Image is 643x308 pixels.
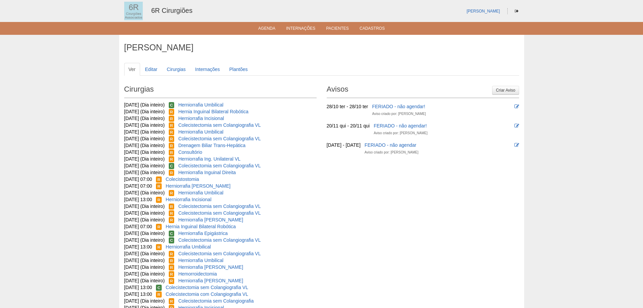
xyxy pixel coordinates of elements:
span: [DATE] (Dia inteiro) [124,116,165,121]
span: [DATE] 07:00 [124,183,152,189]
a: Pacientes [326,26,349,33]
a: Hernia Inguinal Bilateral Robótica [166,224,236,229]
span: Reservada [156,183,162,189]
span: [DATE] (Dia inteiro) [124,204,165,209]
span: [DATE] (Dia inteiro) [124,149,165,155]
a: Colecistectomia sem Colangiografia VL [178,251,261,256]
a: Herniorrafia [PERSON_NAME] [178,217,243,222]
a: Editar [141,63,162,76]
span: [DATE] (Dia inteiro) [124,102,165,108]
span: [DATE] (Dia inteiro) [124,122,165,128]
span: [DATE] (Dia inteiro) [124,210,165,216]
a: Herniorrafia [PERSON_NAME] [178,278,243,283]
span: Reservada [169,264,175,270]
a: Herniorrafia Umbilical [178,129,223,135]
i: Editar [514,143,519,147]
span: Confirmada [169,163,175,169]
span: [DATE] (Dia inteiro) [124,271,165,277]
span: Reservada [169,143,175,149]
span: [DATE] (Dia inteiro) [124,264,165,270]
a: Hemorroidectomia [178,271,217,277]
div: Aviso criado por: [PERSON_NAME] [372,111,426,117]
a: Herniorrafia Umbilical [166,244,211,250]
span: Reservada [156,291,162,298]
a: Herniorrafia Incisional [178,116,224,121]
a: Internações [286,26,316,33]
a: Ver [124,63,140,76]
span: [DATE] (Dia inteiro) [124,298,165,304]
span: Reservada [169,170,175,176]
span: Reservada [169,298,175,304]
div: Aviso criado por: [PERSON_NAME] [365,149,418,156]
a: Herniorrafia Umbilical [178,190,223,195]
h2: Avisos [327,82,519,98]
a: Colecistectomia sem Colangiografia VL [178,122,261,128]
span: [DATE] 13:00 [124,197,152,202]
span: Reservada [169,278,175,284]
a: Herniorrafia Umbilical [178,258,223,263]
a: Agenda [258,26,275,33]
a: Colecistectomia sem Colangiografia [178,298,253,304]
span: [DATE] (Dia inteiro) [124,170,165,175]
span: [DATE] (Dia inteiro) [124,136,165,141]
a: Colecistectomia sem Colangiografia VL [178,237,261,243]
span: Reservada [156,197,162,203]
a: Criar Aviso [492,86,519,95]
a: Herniorrafia [PERSON_NAME] [178,264,243,270]
span: Confirmada [169,102,175,108]
span: [DATE] (Dia inteiro) [124,190,165,195]
div: 20/11 qui - 20/11 qui [327,122,370,129]
span: [DATE] (Dia inteiro) [124,129,165,135]
h1: [PERSON_NAME] [124,43,519,52]
div: 28/10 ter - 28/10 ter [327,103,368,110]
span: [DATE] (Dia inteiro) [124,156,165,162]
span: Confirmada [169,231,175,237]
a: Cirurgias [162,63,190,76]
a: Colecistectomia sem Colangiografia VL [178,136,261,141]
span: [DATE] 07:00 [124,176,152,182]
span: Reservada [156,224,162,230]
span: [DATE] (Dia inteiro) [124,231,165,236]
span: [DATE] (Dia inteiro) [124,251,165,256]
span: Reservada [169,217,175,223]
a: FERIADO - não agendar! [372,104,425,109]
h2: Cirurgias [124,82,317,98]
span: Reservada [169,122,175,128]
span: [DATE] 13:00 [124,244,152,250]
a: Internações [191,63,224,76]
span: [DATE] 07:00 [124,224,152,229]
a: 6R Cirurgiões [151,7,192,14]
a: Colecistostomia [166,176,199,182]
span: Reservada [169,109,175,115]
a: Drenagem Biliar Trans-Hepática [178,143,245,148]
a: Plantões [225,63,252,76]
a: Colecistectomia com Colangiografia VL [166,291,248,297]
a: Colecistectomia sem Colangiografia VL [178,210,261,216]
i: Editar [514,123,519,128]
span: [DATE] (Dia inteiro) [124,258,165,263]
span: [DATE] (Dia inteiro) [124,278,165,283]
span: Reservada [169,136,175,142]
span: Reservada [169,116,175,122]
span: [DATE] (Dia inteiro) [124,217,165,222]
span: [DATE] (Dia inteiro) [124,237,165,243]
a: [PERSON_NAME] [466,9,500,14]
span: Reservada [169,149,175,156]
span: Reservada [169,271,175,277]
span: Reservada [169,156,175,162]
span: [DATE] (Dia inteiro) [124,163,165,168]
span: [DATE] (Dia inteiro) [124,109,165,114]
span: [DATE] (Dia inteiro) [124,143,165,148]
a: Colecistectomia sem Colangiografia VL [178,163,261,168]
i: Sair [515,9,518,13]
span: Reservada [169,258,175,264]
a: Herniorrafia Inguinal Direita [178,170,236,175]
a: Herniorrafia Incisional [166,197,211,202]
span: Confirmada [156,285,162,291]
span: Reservada [169,129,175,135]
a: Cadastros [359,26,385,33]
div: Aviso criado por: [PERSON_NAME] [374,130,427,137]
a: Herniorrafia Ing. Unilateral VL [178,156,240,162]
a: Herniorrafia Epigástrica [178,231,227,236]
a: FERIADO - não agendar [365,142,416,148]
